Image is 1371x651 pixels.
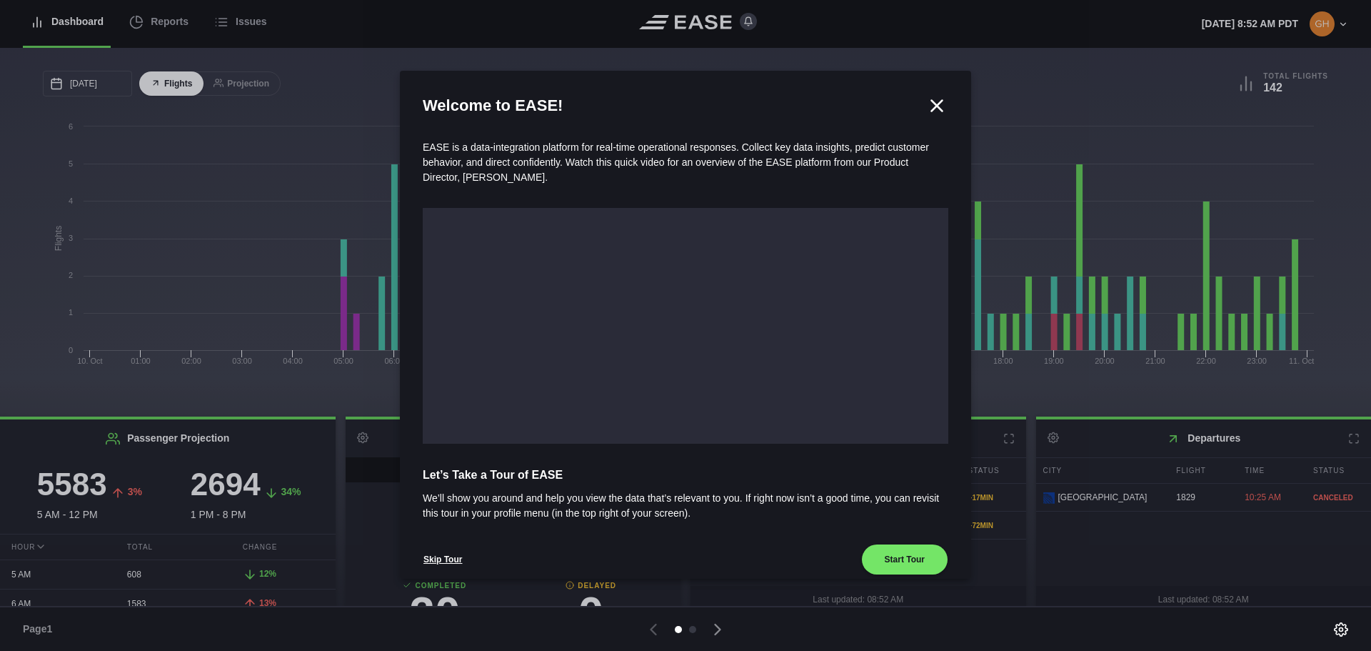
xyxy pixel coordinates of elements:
[423,544,463,575] button: Skip Tour
[423,94,925,117] h2: Welcome to EASE!
[23,622,59,637] span: Page 1
[423,491,948,521] span: We’ll show you around and help you view the data that’s relevant to you. If right now isn’t a goo...
[423,208,948,444] iframe: onboarding
[423,141,929,183] span: EASE is a data-integration platform for real-time operational responses. Collect key data insight...
[861,544,948,575] button: Start Tour
[423,467,948,484] span: Let’s Take a Tour of EASE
